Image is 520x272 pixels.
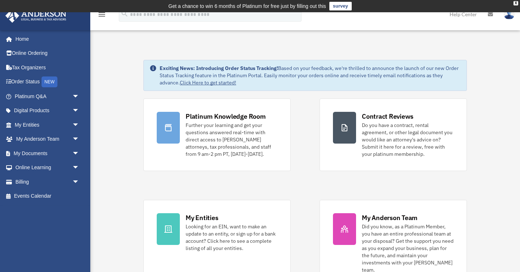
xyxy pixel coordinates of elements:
[5,175,90,189] a: Billingarrow_drop_down
[5,46,90,61] a: Online Ordering
[5,32,87,46] a: Home
[121,10,129,18] i: search
[362,122,454,158] div: Do you have a contract, rental agreement, or other legal document you would like an attorney's ad...
[320,98,467,171] a: Contract Reviews Do you have a contract, rental agreement, or other legal document you would like...
[72,89,87,104] span: arrow_drop_down
[362,112,413,121] div: Contract Reviews
[362,213,417,222] div: My Anderson Team
[329,2,352,10] a: survey
[186,223,277,252] div: Looking for an EIN, want to make an update to an entity, or sign up for a bank account? Click her...
[97,13,106,19] a: menu
[160,65,461,86] div: Based on your feedback, we're thrilled to announce the launch of our new Order Status Tracking fe...
[513,1,518,5] div: close
[72,146,87,161] span: arrow_drop_down
[72,104,87,118] span: arrow_drop_down
[72,118,87,132] span: arrow_drop_down
[72,132,87,147] span: arrow_drop_down
[5,118,90,132] a: My Entitiesarrow_drop_down
[5,189,90,203] a: Events Calendar
[168,2,326,10] div: Get a chance to win 6 months of Platinum for free just by filling out this
[42,76,57,87] div: NEW
[504,9,515,19] img: User Pic
[186,122,277,158] div: Further your learning and get your questions answered real-time with direct access to [PERSON_NAM...
[143,98,291,171] a: Platinum Knowledge Room Further your learning and get your questions answered real-time with dire...
[5,132,90,146] a: My Anderson Teamarrow_drop_down
[5,161,90,175] a: Online Learningarrow_drop_down
[97,10,106,19] i: menu
[160,65,278,71] strong: Exciting News: Introducing Order Status Tracking!
[5,60,90,75] a: Tax Organizers
[72,175,87,189] span: arrow_drop_down
[72,161,87,175] span: arrow_drop_down
[180,79,236,86] a: Click Here to get started!
[5,146,90,161] a: My Documentsarrow_drop_down
[186,112,266,121] div: Platinum Knowledge Room
[5,104,90,118] a: Digital Productsarrow_drop_down
[5,89,90,104] a: Platinum Q&Aarrow_drop_down
[186,213,218,222] div: My Entities
[5,75,90,89] a: Order StatusNEW
[3,9,69,23] img: Anderson Advisors Platinum Portal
